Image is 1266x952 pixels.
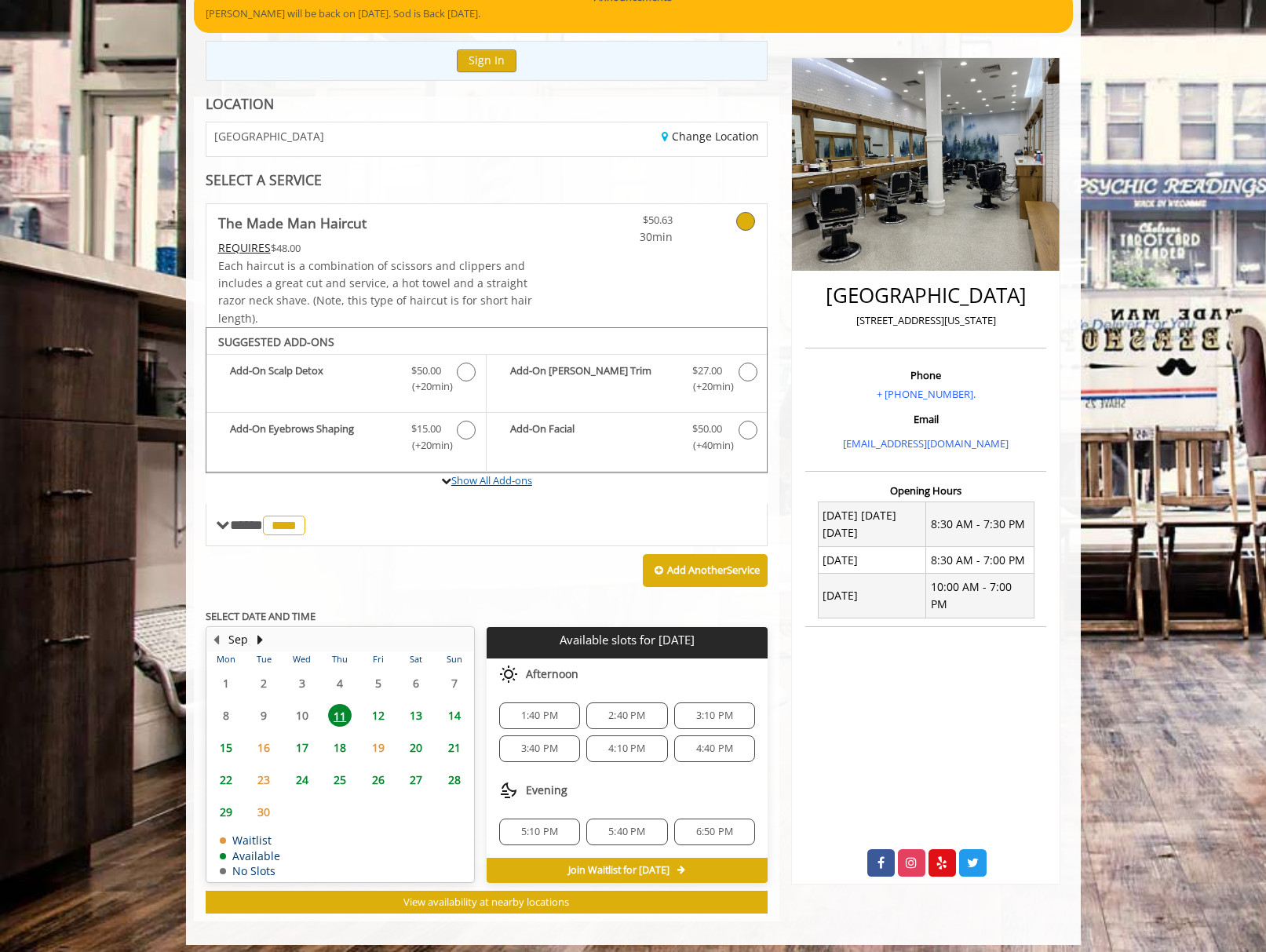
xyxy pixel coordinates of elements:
a: + [PHONE_NUMBER]. [877,387,976,401]
span: Each haircut is a combination of scissors and clippers and includes a great cut and service, a ho... [218,258,532,326]
td: Select day29 [207,796,245,828]
th: Sun [435,651,473,667]
a: [EMAIL_ADDRESS][DOMAIN_NAME] [843,436,1009,450]
span: (+20min ) [403,378,449,395]
th: Mon [207,651,245,667]
td: Available [220,850,280,862]
div: 1:40 PM [499,702,580,729]
span: 3:10 PM [696,709,733,722]
th: Tue [245,651,283,667]
span: 30 [252,801,275,823]
span: 11 [328,704,352,727]
div: $48.00 [218,239,534,257]
span: 19 [367,736,390,759]
td: No Slots [220,865,280,877]
label: Add-On Facial [494,421,759,458]
a: $50.63 [580,204,673,246]
span: 29 [214,801,238,823]
b: The Made Man Haircut [218,212,367,234]
b: Add-On Facial [510,421,677,454]
span: 16 [252,736,275,759]
span: 25 [328,768,352,791]
span: 27 [404,768,428,791]
td: 10:00 AM - 7:00 PM [926,574,1034,618]
span: 5:40 PM [608,826,645,838]
span: 1:40 PM [521,709,558,722]
span: 14 [443,704,466,727]
span: $50.00 [692,421,722,437]
span: 12 [367,704,390,727]
b: Add-On Eyebrows Shaping [230,421,396,454]
div: SELECT A SERVICE [206,173,768,188]
h3: Opening Hours [805,485,1046,496]
span: 15 [214,736,238,759]
span: 28 [443,768,466,791]
div: 5:10 PM [499,819,580,845]
span: 5:10 PM [521,826,558,838]
button: View availability at nearby locations [206,891,768,914]
span: 23 [252,768,275,791]
th: Fri [359,651,396,667]
span: 21 [443,736,466,759]
td: Select day30 [245,796,283,828]
td: Waitlist [220,834,280,846]
td: Select day19 [359,731,396,764]
td: Select day28 [435,764,473,796]
div: 4:10 PM [586,735,667,762]
td: 8:30 AM - 7:30 PM [926,502,1034,547]
span: (+20min ) [403,437,449,454]
div: 4:40 PM [674,735,755,762]
div: 3:10 PM [674,702,755,729]
button: Next Month [254,631,267,648]
span: 20 [404,736,428,759]
div: 3:40 PM [499,735,580,762]
td: Select day11 [321,699,359,731]
td: Select day23 [245,764,283,796]
td: Select day21 [435,731,473,764]
b: LOCATION [206,94,274,113]
td: Select day12 [359,699,396,731]
span: 3:40 PM [521,742,558,755]
td: Select day15 [207,731,245,764]
span: 17 [290,736,314,759]
td: Select day26 [359,764,396,796]
th: Wed [283,651,320,667]
td: Select day18 [321,731,359,764]
td: Select day16 [245,731,283,764]
b: Add-On [PERSON_NAME] Trim [510,363,677,396]
span: $15.00 [411,421,441,437]
th: Thu [321,651,359,667]
span: This service needs some Advance to be paid before we block your appointment [218,240,271,255]
th: Sat [397,651,435,667]
button: Add AnotherService [643,554,768,587]
span: Evening [526,784,567,797]
span: 24 [290,768,314,791]
td: Select day13 [397,699,435,731]
button: Previous Month [210,631,223,648]
div: 6:50 PM [674,819,755,845]
span: 18 [328,736,352,759]
b: SELECT DATE AND TIME [206,609,316,623]
div: The Made Man Haircut Add-onS [206,327,768,473]
img: afternoon slots [499,665,518,684]
td: 8:30 AM - 7:00 PM [926,547,1034,574]
td: [DATE] [DATE] [DATE] [818,502,926,547]
h3: Phone [809,370,1042,381]
td: [DATE] [818,547,926,574]
span: 13 [404,704,428,727]
p: [STREET_ADDRESS][US_STATE] [809,312,1042,329]
label: Add-On Beard Trim [494,363,759,399]
h2: [GEOGRAPHIC_DATA] [809,284,1042,307]
p: Available slots for [DATE] [493,633,761,647]
span: $50.00 [411,363,441,379]
span: 22 [214,768,238,791]
span: 2:40 PM [608,709,645,722]
span: 30min [580,228,673,246]
span: (+40min ) [684,437,730,454]
span: View availability at nearby locations [403,895,569,909]
p: [PERSON_NAME] will be back on [DATE]. Sod is Back [DATE]. [206,5,1061,22]
span: Afternoon [526,668,578,680]
span: Join Waitlist for [DATE] [568,864,669,877]
button: Sign In [457,49,516,72]
td: Select day14 [435,699,473,731]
